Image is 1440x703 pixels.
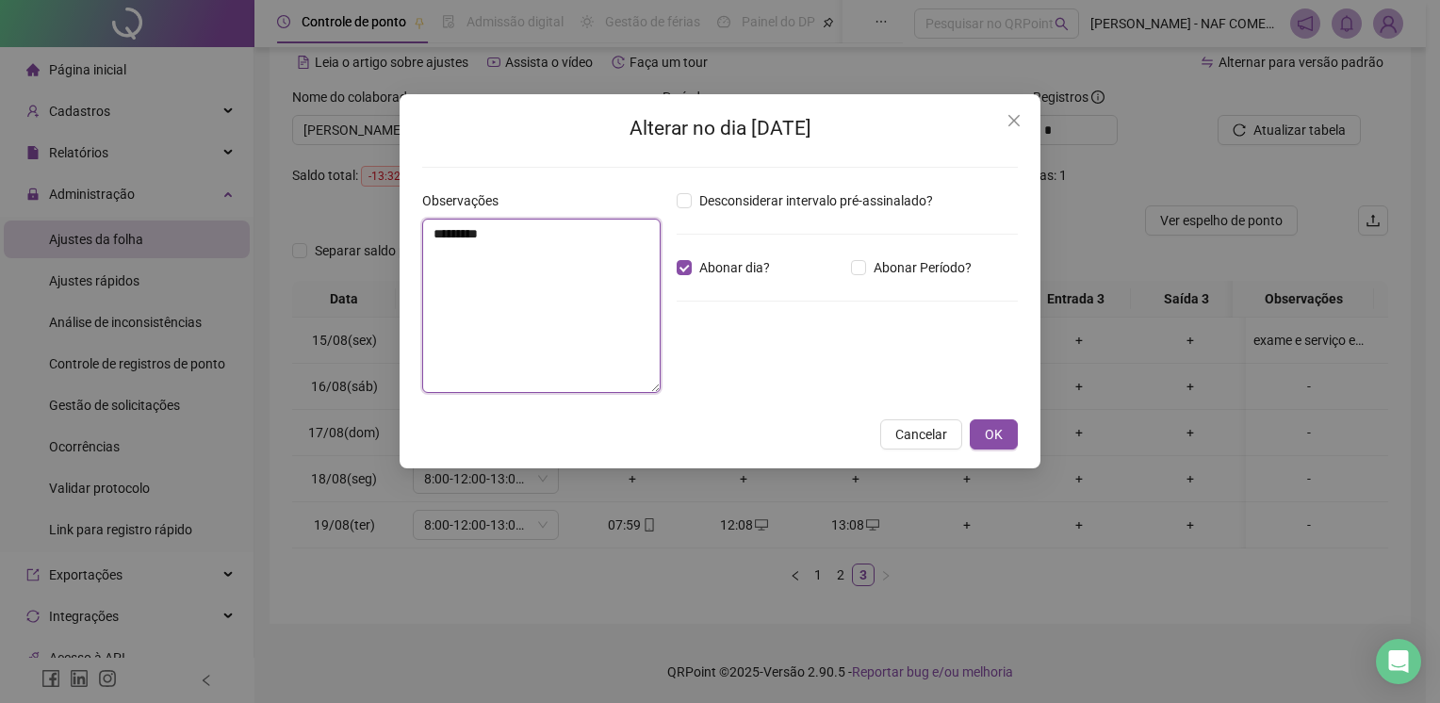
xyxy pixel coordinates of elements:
[692,190,941,211] span: Desconsiderar intervalo pré-assinalado?
[422,113,1018,144] h2: Alterar no dia [DATE]
[970,419,1018,450] button: OK
[895,424,947,445] span: Cancelar
[999,106,1029,136] button: Close
[1376,639,1421,684] div: Open Intercom Messenger
[422,190,511,211] label: Observações
[692,257,777,278] span: Abonar dia?
[880,419,962,450] button: Cancelar
[985,424,1003,445] span: OK
[1006,113,1022,128] span: close
[866,257,979,278] span: Abonar Período?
